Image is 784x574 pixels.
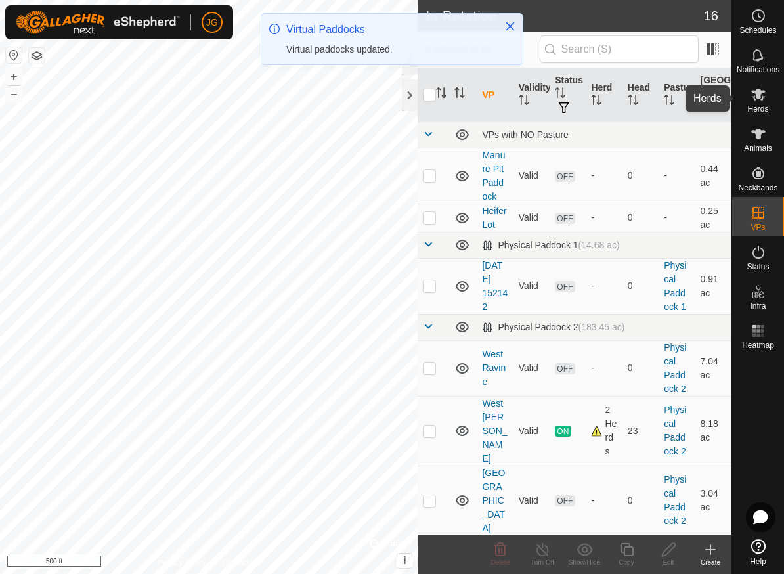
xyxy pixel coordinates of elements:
[591,361,617,375] div: -
[555,213,575,224] span: OFF
[742,342,774,349] span: Heatmap
[591,211,617,225] div: -
[605,558,647,567] div: Copy
[664,97,674,107] p-sorticon: Activate to sort
[750,302,766,310] span: Infra
[206,16,218,30] span: JG
[286,43,491,56] div: Virtual paddocks updated.
[689,558,731,567] div: Create
[695,258,731,314] td: 0.91 ac
[29,48,45,64] button: Map Layers
[695,148,731,204] td: 0.44 ac
[586,68,622,122] th: Herd
[628,97,638,107] p-sorticon: Activate to sort
[739,26,776,34] span: Schedules
[482,206,506,230] a: Heifer Lot
[482,129,726,140] div: VPs with NO Pasture
[403,555,406,566] span: i
[750,558,766,565] span: Help
[622,148,659,204] td: 0
[513,68,550,122] th: Validity
[591,169,617,183] div: -
[578,240,620,250] span: (14.68 ac)
[6,86,22,102] button: –
[563,558,605,567] div: Show/Hide
[737,66,779,74] span: Notifications
[578,322,625,332] span: (183.45 ac)
[477,68,513,122] th: VP
[751,223,765,231] span: VPs
[6,69,22,85] button: +
[550,68,586,122] th: Status
[540,35,699,63] input: Search (S)
[513,340,550,396] td: Valid
[664,260,686,312] a: Physical Paddock 1
[222,557,261,569] a: Contact Us
[659,204,695,232] td: -
[521,558,563,567] div: Turn Off
[501,17,519,35] button: Close
[744,144,772,152] span: Animals
[659,68,695,122] th: Pasture
[16,11,180,34] img: Gallagher Logo
[425,8,703,24] h2: In Rotation
[622,466,659,535] td: 0
[482,468,505,533] a: [GEOGRAPHIC_DATA]
[591,494,617,508] div: -
[622,68,659,122] th: Head
[6,47,22,63] button: Reset Map
[695,396,731,466] td: 8.18 ac
[622,340,659,396] td: 0
[482,398,507,464] a: West [PERSON_NAME]
[491,559,510,566] span: Delete
[482,349,506,387] a: West Ravine
[513,396,550,466] td: Valid
[555,281,575,292] span: OFF
[513,204,550,232] td: Valid
[622,396,659,466] td: 23
[591,279,617,293] div: -
[591,97,601,107] p-sorticon: Activate to sort
[555,171,575,182] span: OFF
[397,554,412,568] button: i
[695,68,731,122] th: [GEOGRAPHIC_DATA] Area
[591,403,617,458] div: 2 Herds
[647,558,689,567] div: Edit
[555,426,571,437] span: ON
[482,240,619,251] div: Physical Paddock 1
[664,474,686,526] a: Physical Paddock 2
[482,260,508,312] a: [DATE] 152142
[513,466,550,535] td: Valid
[701,103,711,114] p-sorticon: Activate to sort
[482,322,624,333] div: Physical Paddock 2
[519,97,529,107] p-sorticon: Activate to sort
[695,340,731,396] td: 7.04 ac
[747,105,768,113] span: Herds
[454,89,465,100] p-sorticon: Activate to sort
[664,405,686,456] a: Physical Paddock 2
[695,204,731,232] td: 0.25 ac
[513,148,550,204] td: Valid
[704,6,718,26] span: 16
[664,342,686,394] a: Physical Paddock 2
[695,466,731,535] td: 3.04 ac
[157,557,206,569] a: Privacy Policy
[513,258,550,314] td: Valid
[659,148,695,204] td: -
[436,89,446,100] p-sorticon: Activate to sort
[482,150,505,202] a: Manure Pit Paddock
[555,495,575,506] span: OFF
[555,89,565,100] p-sorticon: Activate to sort
[555,363,575,374] span: OFF
[747,263,769,271] span: Status
[738,184,777,192] span: Neckbands
[622,204,659,232] td: 0
[622,258,659,314] td: 0
[286,22,491,37] div: Virtual Paddocks
[732,534,784,571] a: Help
